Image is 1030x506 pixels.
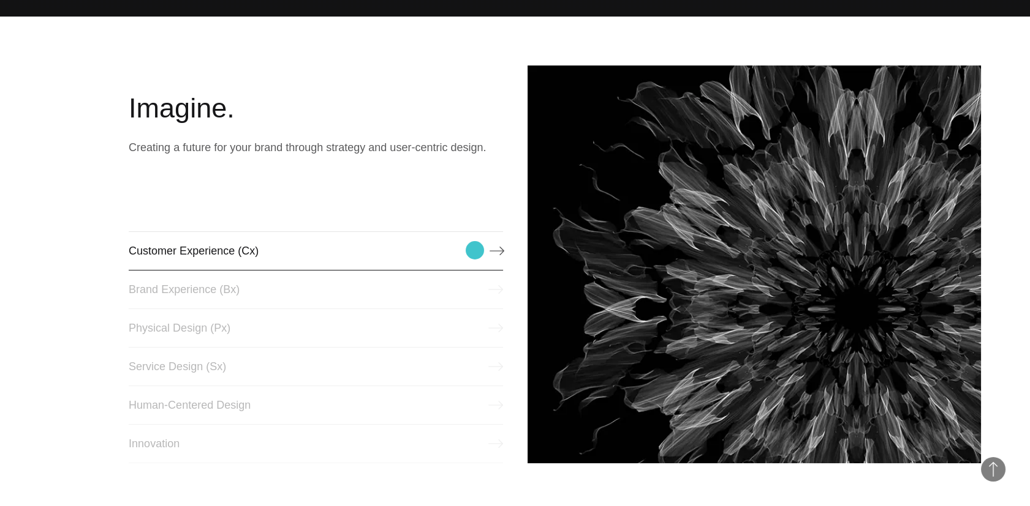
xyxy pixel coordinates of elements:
[129,308,502,348] a: Physical Design (Px)
[981,457,1005,482] button: Back to Top
[129,424,502,463] a: Innovation
[129,385,502,425] a: Human-Centered Design
[129,270,502,309] a: Brand Experience (Bx)
[129,231,502,270] a: Customer Experience (Cx)
[129,347,502,386] a: Service Design (Sx)
[129,90,502,127] h2: Imagine.
[129,139,502,156] p: Creating a future for your brand through strategy and user-centric design.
